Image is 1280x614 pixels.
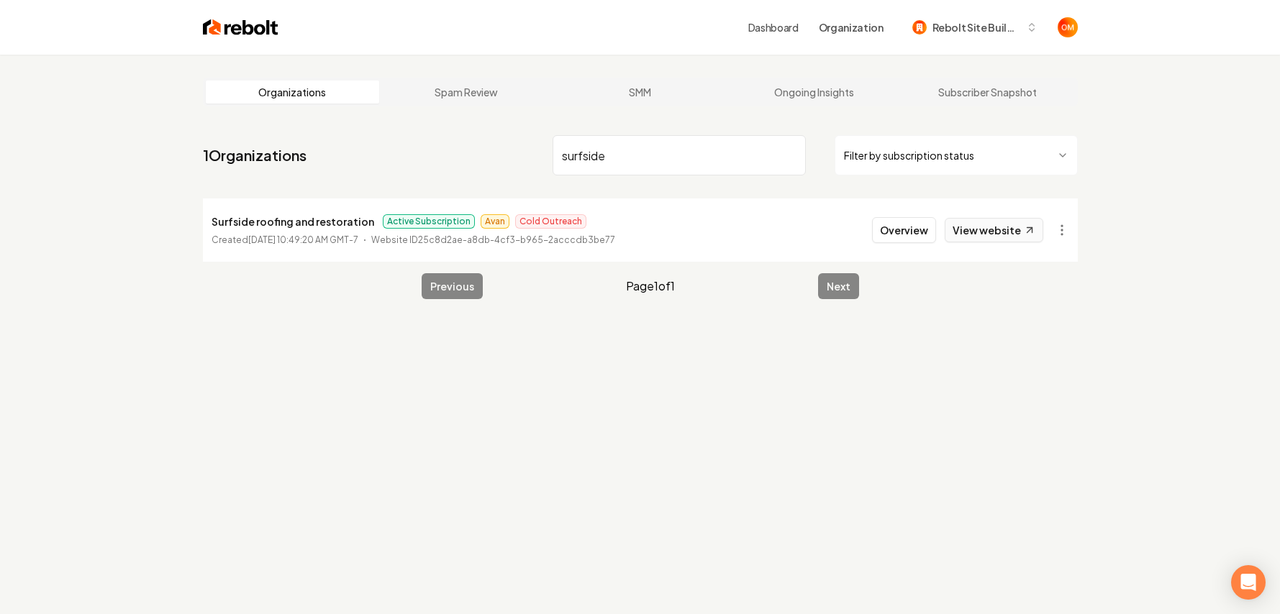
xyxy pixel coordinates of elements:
p: Created [212,233,358,247]
a: Dashboard [748,20,799,35]
p: Surfside roofing and restoration [212,213,374,230]
div: Open Intercom Messenger [1231,565,1266,600]
p: Website ID 25c8d2ae-a8db-4cf3-b965-2acccdb3be77 [371,233,615,247]
a: SMM [553,81,727,104]
time: [DATE] 10:49:20 AM GMT-7 [248,234,358,245]
button: Open user button [1058,17,1078,37]
span: Active Subscription [383,214,475,229]
a: Organizations [206,81,380,104]
button: Organization [810,14,892,40]
button: Overview [872,217,936,243]
span: Avan [481,214,509,229]
span: Cold Outreach [515,214,586,229]
a: 1Organizations [203,145,307,165]
a: Spam Review [379,81,553,104]
span: Page 1 of 1 [626,278,675,295]
span: Rebolt Site Builder [932,20,1020,35]
input: Search by name or ID [553,135,806,175]
a: Subscriber Snapshot [901,81,1075,104]
img: Rebolt Logo [203,17,278,37]
img: Omar Molai [1058,17,1078,37]
img: Rebolt Site Builder [912,20,927,35]
a: View website [945,218,1043,242]
a: Ongoing Insights [727,81,901,104]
